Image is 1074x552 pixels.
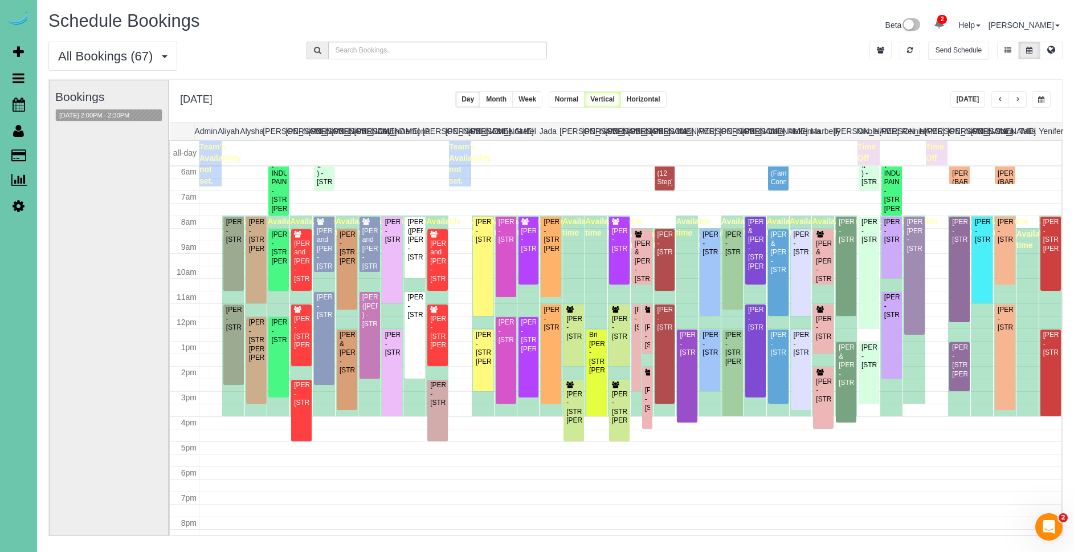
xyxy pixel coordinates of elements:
h2: [DATE] [180,91,213,105]
span: Available time [290,217,325,237]
span: 7pm [181,493,197,502]
th: Aliyah [217,123,240,140]
div: [PERSON_NAME] - [STREET_ADDRESS] [521,227,537,253]
span: 8pm [181,518,197,527]
th: [PERSON_NAME] [719,123,742,140]
div: [PERSON_NAME] - [STREET_ADDRESS] [430,381,446,407]
button: Send Schedule [928,42,989,59]
div: [PERSON_NAME] - [STREET_ADDRESS] [702,331,718,357]
span: 12pm [177,318,197,327]
span: Available time [948,217,983,237]
span: Available time [381,217,416,237]
div: [PERSON_NAME] and [PERSON_NAME] - [STREET_ADDRESS] [293,240,309,283]
div: [PERSON_NAME] - [STREET_ADDRESS][PERSON_NAME] [293,315,309,350]
a: Help [958,21,981,30]
th: [PERSON_NAME] [582,123,605,140]
span: Available time [562,217,597,237]
div: [PERSON_NAME] - [STREET_ADDRESS] [634,306,639,332]
div: [PERSON_NAME] - [STREET_ADDRESS] [793,331,809,357]
span: Available time [1016,229,1051,250]
span: Available time [517,217,552,237]
div: [PERSON_NAME] - [STREET_ADDRESS][PERSON_NAME] [543,218,559,253]
th: Daylin [377,123,400,140]
span: Available time [245,217,280,237]
div: [PERSON_NAME] - [STREET_ADDRESS] [385,331,401,357]
span: Available time [994,217,1028,237]
div: [PERSON_NAME] - [STREET_ADDRESS] [997,306,1013,332]
span: 6pm [181,468,197,477]
div: [PERSON_NAME] - [STREET_ADDRESS] [748,306,763,332]
span: Schedule Bookings [48,11,199,31]
div: [PERSON_NAME] - [STREET_ADDRESS][PERSON_NAME] [475,331,491,366]
div: [PERSON_NAME] - [STREET_ADDRESS] [997,218,1013,244]
div: [PERSON_NAME] - [STREET_ADDRESS][PERSON_NAME] [248,218,264,253]
span: Available time [880,217,915,237]
div: [PERSON_NAME] - [STREET_ADDRESS] [884,293,900,319]
span: Available time [336,217,370,237]
iframe: Intercom live chat [1035,513,1063,541]
span: Available time [790,217,824,237]
span: Available time [267,217,302,237]
div: [PERSON_NAME] & [PERSON_NAME] - [STREET_ADDRESS] [770,230,786,274]
div: [PERSON_NAME] - [STREET_ADDRESS] [498,318,514,344]
th: [PERSON_NAME] [948,123,970,140]
div: [PERSON_NAME] - [STREET_ADDRESS] [407,293,423,319]
span: Available time [608,217,643,237]
th: Yenifer [1039,123,1061,140]
div: [PERSON_NAME] - [STREET_ADDRESS][PERSON_NAME] [430,315,446,350]
span: Available time [631,229,665,250]
div: [PERSON_NAME] - [STREET_ADDRESS] [702,230,718,257]
div: [PERSON_NAME] - [STREET_ADDRESS] [861,343,877,370]
div: [PERSON_NAME] - [STREET_ADDRESS] [475,218,491,244]
button: [DATE] [950,91,986,108]
div: [PERSON_NAME] - [STREET_ADDRESS] [543,306,559,332]
div: [PERSON_NAME] [PERSON_NAME] - [STREET_ADDRESS] [906,218,922,253]
span: Available time [495,217,529,237]
div: [PERSON_NAME] ([PERSON_NAME] ) - [STREET_ADDRESS] [362,293,378,328]
th: [PERSON_NAME] [331,123,354,140]
div: [PERSON_NAME] - [STREET_ADDRESS] [815,315,831,341]
span: Available time [313,217,348,237]
button: Week [512,91,542,108]
span: Available time [222,217,257,237]
div: [PERSON_NAME] - [STREET_ADDRESS] [657,230,673,257]
button: Horizontal [620,91,667,108]
th: [PERSON_NAME] [605,123,628,140]
th: Esme [491,123,514,140]
div: [PERSON_NAME] - [STREET_ADDRESS] [644,386,650,412]
span: 2 [1059,513,1068,522]
th: [PERSON_NAME] [354,123,377,140]
span: 11am [177,293,197,302]
th: Jada [537,123,560,140]
span: 2pm [181,368,197,377]
div: [PERSON_NAME] - [STREET_ADDRESS][PERSON_NAME][PERSON_NAME] [248,318,264,362]
span: Available time [835,217,869,237]
th: [PERSON_NAME] [285,123,308,140]
span: 4pm [181,418,197,427]
span: Available time [426,217,461,237]
img: New interface [901,18,920,33]
span: All Bookings (67) [58,49,158,63]
div: [PERSON_NAME] - [STREET_ADDRESS] [838,218,854,244]
th: Gretel [514,123,537,140]
th: Makenna [788,123,811,140]
th: Alysha [240,123,263,140]
th: [PERSON_NAME] [308,123,331,140]
div: [PERSON_NAME] - [STREET_ADDRESS][PERSON_NAME] [521,318,537,354]
a: 2 [928,11,950,36]
span: Available time [971,217,1006,237]
div: [PERSON_NAME] - [STREET_ADDRESS] [226,218,242,244]
div: [PERSON_NAME] - [STREET_ADDRESS] [644,323,650,350]
button: Day [455,91,480,108]
div: [PERSON_NAME] - [STREET_ADDRESS] [611,315,627,341]
div: [PERSON_NAME] and [PERSON_NAME] - [STREET_ADDRESS] [316,227,332,271]
th: Marbelly [811,123,834,140]
th: [PERSON_NAME] [468,123,491,140]
span: 2 [937,15,947,24]
div: [PERSON_NAME] and [PERSON_NAME] - [STREET_ADDRESS] [430,240,446,283]
th: [PERSON_NAME] [560,123,582,140]
span: Available time [1039,217,1074,237]
span: Available time [358,217,393,237]
span: 10am [177,267,197,277]
div: [PERSON_NAME] - [STREET_ADDRESS] [793,230,809,257]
